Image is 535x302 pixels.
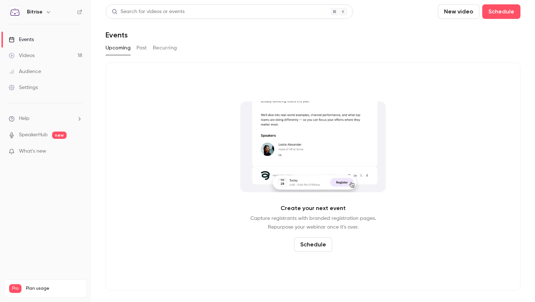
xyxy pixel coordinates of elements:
[26,286,82,291] span: Plan usage
[9,84,38,91] div: Settings
[136,42,147,54] button: Past
[9,52,35,59] div: Videos
[67,293,82,299] p: / 300
[250,214,376,231] p: Capture registrants with branded registration pages. Repurpose your webinar once it's over.
[106,31,128,39] h1: Events
[294,237,332,252] button: Schedule
[19,115,29,122] span: Help
[9,115,82,122] li: help-dropdown-opener
[19,131,48,139] a: SpeakerHub
[9,293,23,299] p: Videos
[153,42,177,54] button: Recurring
[482,4,520,19] button: Schedule
[106,42,131,54] button: Upcoming
[438,4,479,19] button: New video
[9,284,21,293] span: Pro
[19,148,46,155] span: What's new
[9,36,34,43] div: Events
[281,204,346,213] p: Create your next event
[112,8,185,16] div: Search for videos or events
[74,148,82,155] iframe: Noticeable Trigger
[27,8,43,16] h6: Bitrise
[52,132,67,139] span: new
[9,68,41,75] div: Audience
[9,6,21,18] img: Bitrise
[67,294,71,298] span: 18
